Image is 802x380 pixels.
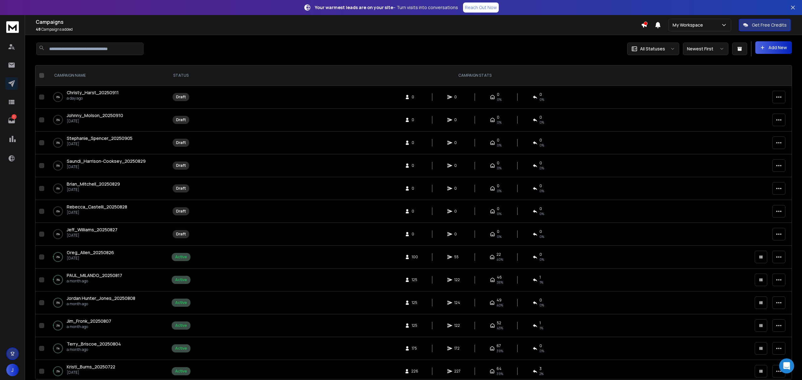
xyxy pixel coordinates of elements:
td: 0%Christy_Harst_20250911a day ago [47,86,163,109]
span: 0 [412,117,418,122]
span: Christy_Harst_20250911 [67,90,119,95]
button: Add New [755,41,792,54]
p: My Workspace [673,22,706,28]
td: 0%Saundi_Harrison-Cooksey_20250829[DATE] [47,154,163,177]
span: Greg_Allen_20250826 [67,249,114,255]
p: a month ago [67,347,121,352]
p: 2 % [56,322,60,329]
p: 0 % [56,162,60,169]
span: 43 % [497,326,503,331]
span: 1 [539,321,541,326]
div: Draft [176,163,186,168]
span: 64 [497,366,502,371]
p: Reach Out Now [465,4,497,11]
span: 52 [497,321,501,326]
span: 0% [497,143,502,148]
span: 0 % [539,303,544,308]
span: 0 [539,252,542,257]
p: – Turn visits into conversations [315,4,458,11]
span: 0% [497,188,502,193]
span: 0% [497,211,502,216]
span: Jim_Fronk_20250807 [67,318,111,324]
span: 0% [539,97,544,102]
td: 3%PAUL_MILANDO_20250817a month ago [47,269,163,291]
span: 0% [539,166,544,171]
span: 0 [412,186,418,191]
div: Draft [176,140,186,145]
div: Draft [176,232,186,237]
span: 125 [412,300,418,305]
th: CAMPAIGN STATS [199,65,751,86]
span: 0 [412,163,418,168]
span: 0 [412,209,418,214]
span: Stephanie_Spencer_20250905 [67,135,133,141]
span: 0 [454,232,461,237]
p: 0 % [56,140,60,146]
span: 49 [497,298,502,303]
div: Active [175,323,187,328]
span: 0% [539,143,544,148]
span: 0 [539,229,542,234]
span: 0 [454,186,461,191]
span: 0 [497,183,499,188]
span: Johnny_Molson_20250910 [67,112,123,118]
button: J [6,364,19,376]
p: a month ago [67,301,135,306]
span: 0% [497,120,502,125]
span: 0 [539,92,542,97]
span: 0 [497,92,499,97]
span: 0 [497,206,499,211]
div: Draft [176,117,186,122]
span: 0 [497,115,499,120]
button: Get Free Credits [739,19,791,31]
span: 227 [454,369,461,374]
span: Jordan Hunter_Jones_20250808 [67,295,135,301]
p: 1 [12,114,17,119]
p: [DATE] [67,187,120,192]
p: Campaigns added [36,27,641,32]
span: 0 [497,161,499,166]
span: 0 [539,343,542,348]
a: Jordan Hunter_Jones_20250808 [67,295,135,301]
span: Saundi_Harrison-Cooksey_20250829 [67,158,146,164]
span: 48 [36,27,41,32]
p: [DATE] [67,210,127,215]
span: 172 [454,346,461,351]
p: 0 % [56,94,60,100]
div: Active [175,369,187,374]
span: 124 [454,300,461,305]
span: 39 % [497,348,503,353]
div: Active [175,300,187,305]
span: 0 [454,117,461,122]
td: 0%Jordan Hunter_Jones_20250808a month ago [47,291,163,314]
span: 39 % [497,371,503,376]
span: 40 % [497,257,503,262]
a: Terry_Briscoe_20250804 [67,341,121,347]
div: Draft [176,186,186,191]
span: 226 [411,369,418,374]
a: Kristi_Burns_20250722 [67,364,115,370]
span: 0 [539,298,542,303]
td: 1%Terry_Briscoe_20250804a month ago [47,337,163,360]
span: 67 [497,343,501,348]
button: Newest First [683,43,728,55]
p: [DATE] [67,119,123,124]
td: 0%Johnny_Molson_20250910[DATE] [47,109,163,131]
a: Rebecca_Castelli_20250828 [67,204,127,210]
a: Reach Out Now [463,3,499,13]
span: Brian_Mitchell_20250829 [67,181,120,187]
span: 125 [412,277,418,282]
span: 1 % [539,280,543,285]
span: 0% [497,97,502,102]
p: 0 % [56,300,60,306]
p: a month ago [67,279,122,284]
span: 122 [454,323,461,328]
a: Jeff_Williams_20250827 [67,227,117,233]
p: a month ago [67,324,111,329]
